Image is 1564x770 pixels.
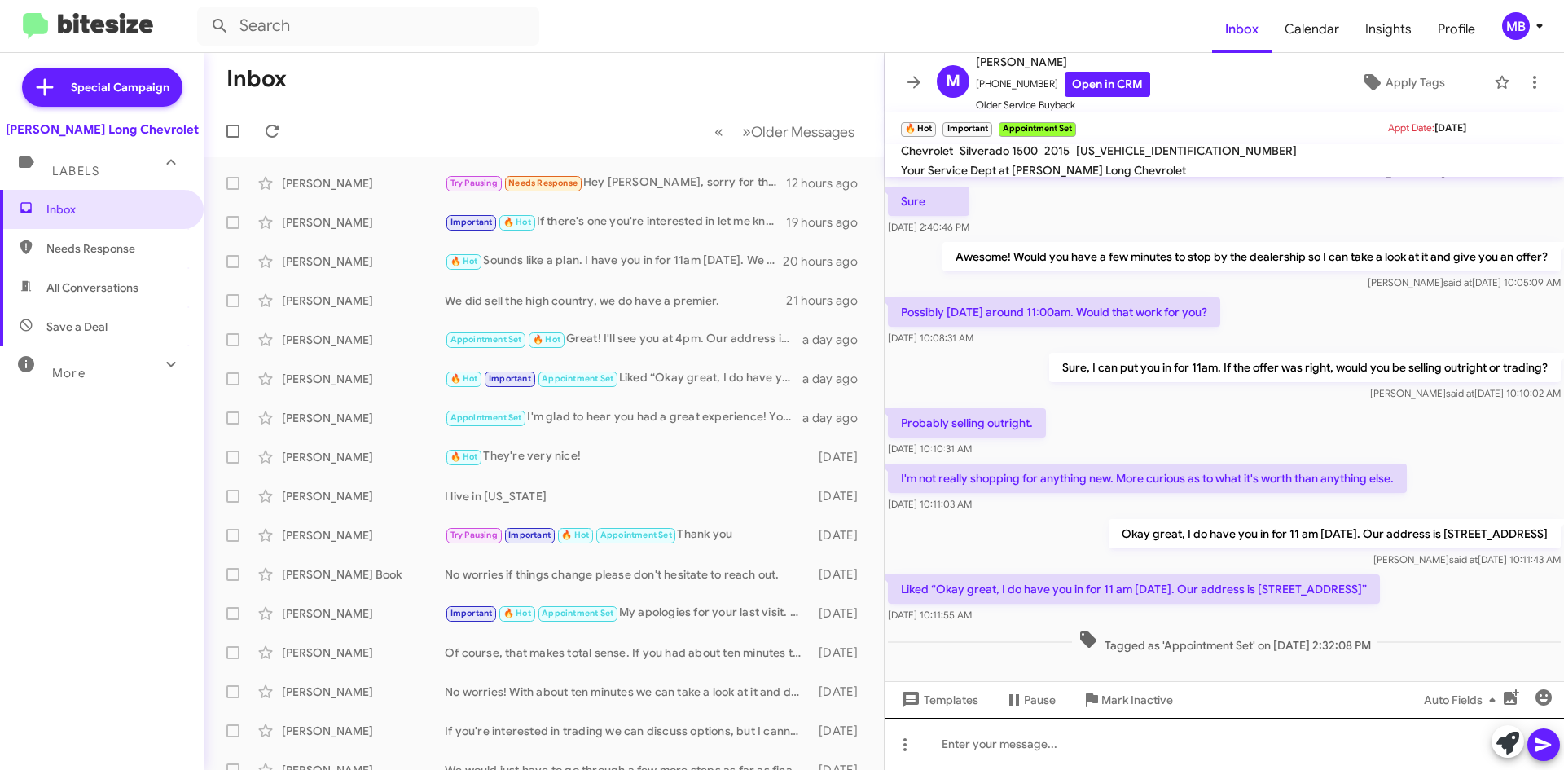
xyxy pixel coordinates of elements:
[282,214,445,231] div: [PERSON_NAME]
[1388,121,1434,134] span: Appt Date:
[46,319,108,335] span: Save a Deal
[1386,68,1445,97] span: Apply Tags
[282,527,445,543] div: [PERSON_NAME]
[1109,519,1561,548] p: Okay great, I do have you in for 11 am [DATE]. Our address is [STREET_ADDRESS]
[542,373,613,384] span: Appointment Set
[888,464,1407,493] p: I'm not really shopping for anything new. More curious as to what it's worth than anything else.
[450,178,498,188] span: Try Pausing
[450,530,498,540] span: Try Pausing
[503,217,531,227] span: 🔥 Hot
[282,605,445,622] div: [PERSON_NAME]
[1076,143,1297,158] span: [US_VEHICLE_IDENTIFICATION_NUMBER]
[46,240,185,257] span: Needs Response
[783,253,871,270] div: 20 hours ago
[901,143,953,158] span: Chevrolet
[282,410,445,426] div: [PERSON_NAME]
[1411,685,1515,715] button: Auto Fields
[450,334,522,345] span: Appointment Set
[991,685,1069,715] button: Pause
[445,447,811,466] div: They're very nice!
[802,410,871,426] div: a day ago
[888,297,1220,327] p: Possibly [DATE] around 11:00am. Would that work for you?
[542,608,613,618] span: Appointment Set
[445,213,786,231] div: If there's one you're interested in let me know. I have quite a lot of inventory. The easiest thi...
[1352,6,1425,53] a: Insights
[226,66,287,92] h1: Inbox
[450,373,478,384] span: 🔥 Hot
[46,201,185,218] span: Inbox
[450,217,493,227] span: Important
[811,684,871,700] div: [DATE]
[1069,685,1186,715] button: Mark Inactive
[811,605,871,622] div: [DATE]
[450,608,493,618] span: Important
[445,252,783,271] div: Sounds like a plan. I have you in for 11am [DATE]. We are located at [STREET_ADDRESS]
[802,371,871,387] div: a day ago
[445,293,786,309] div: We did sell the high country, we do have a premier.
[888,574,1380,604] p: Liked “Okay great, I do have you in for 11 am [DATE]. Our address is [STREET_ADDRESS]”
[714,121,723,142] span: «
[1049,353,1561,382] p: Sure, I can put you in for 11am. If the offer was right, would you be selling outright or trading?
[811,488,871,504] div: [DATE]
[445,488,811,504] div: I live in [US_STATE]
[445,723,811,739] div: If you're interested in trading we can discuss options, but I cannot give you an offer without se...
[888,408,1046,438] p: Probably selling outright.
[22,68,182,107] a: Special Campaign
[282,723,445,739] div: [PERSON_NAME]
[976,52,1150,72] span: [PERSON_NAME]
[445,369,802,388] div: Liked “Okay great, I do have you in for 11 am [DATE]. Our address is [STREET_ADDRESS]”
[600,530,672,540] span: Appointment Set
[445,645,811,661] div: Of course, that makes total sense. If you had about ten minutes to stop by I can get you an offer...
[450,256,478,266] span: 🔥 Hot
[888,332,973,344] span: [DATE] 10:08:31 AM
[561,530,589,540] span: 🔥 Hot
[282,488,445,504] div: [PERSON_NAME]
[960,143,1038,158] span: Silverado 1500
[751,123,854,141] span: Older Messages
[445,684,811,700] div: No worries! With about ten minutes we can take a look at it and determine the vehicle's value. Wo...
[1424,685,1502,715] span: Auto Fields
[282,371,445,387] div: [PERSON_NAME]
[1072,630,1377,653] span: Tagged as 'Appointment Set' on [DATE] 2:32:08 PM
[942,122,991,137] small: Important
[1272,6,1352,53] span: Calendar
[901,122,936,137] small: 🔥 Hot
[445,330,802,349] div: Great! I'll see you at 4pm. Our address is [STREET_ADDRESS]
[786,293,871,309] div: 21 hours ago
[705,115,864,148] nav: Page navigation example
[197,7,539,46] input: Search
[1443,276,1472,288] span: said at
[445,604,811,623] div: My apologies for your last visit. KBB is not accurate to the market or the value of a vehicle, so...
[811,566,871,583] div: [DATE]
[508,178,578,188] span: Needs Response
[282,645,445,661] div: [PERSON_NAME]
[282,684,445,700] div: [PERSON_NAME]
[976,72,1150,97] span: [PHONE_NUMBER]
[802,332,871,348] div: a day ago
[489,373,531,384] span: Important
[450,412,522,423] span: Appointment Set
[282,293,445,309] div: [PERSON_NAME]
[742,121,751,142] span: »
[885,685,991,715] button: Templates
[898,685,978,715] span: Templates
[888,221,969,233] span: [DATE] 2:40:46 PM
[888,442,972,455] span: [DATE] 10:10:31 AM
[445,566,811,583] div: No worries if things change please don't hesitate to reach out.
[811,723,871,739] div: [DATE]
[52,366,86,381] span: More
[1434,121,1466,134] span: [DATE]
[282,332,445,348] div: [PERSON_NAME]
[508,530,551,540] span: Important
[282,566,445,583] div: [PERSON_NAME] Book
[1449,553,1478,565] span: said at
[1488,12,1546,40] button: MB
[888,187,969,216] p: Sure
[445,174,786,192] div: Hey [PERSON_NAME], sorry for the late reply, I work in the mountains with no cell signal. Just go...
[450,451,478,462] span: 🔥 Hot
[1370,387,1561,399] span: [PERSON_NAME] [DATE] 10:10:02 AM
[946,68,960,95] span: M
[503,608,531,618] span: 🔥 Hot
[1425,6,1488,53] a: Profile
[1319,68,1486,97] button: Apply Tags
